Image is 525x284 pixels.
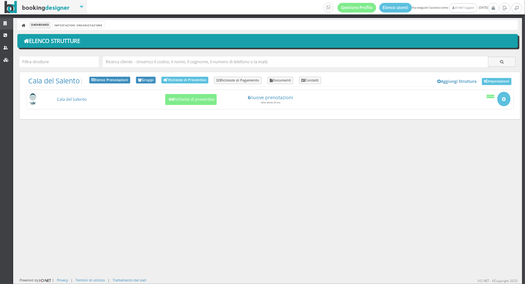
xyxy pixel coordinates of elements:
[113,278,146,282] a: Trattamento dei dati
[487,95,495,98] div: Attiva
[222,95,320,100] a: 6nuove prenotazioni
[28,76,80,85] a: Cala del Salento
[89,77,130,84] a: Elenco Prenotazioni
[29,93,37,106] img: f8311c2971fd11eba5f2b243231e925d_max100.png
[76,278,105,282] a: Termini di utilizzo
[449,3,477,13] a: I/O NET Support
[20,278,54,283] div: Powered by |
[22,36,514,47] h1: Elenco Strutture
[482,78,511,85] a: Impostazioni
[261,101,281,104] small: nelle ultime 24 ore
[57,97,87,102] a: Cala del Salento
[19,56,99,67] input: Filtra strutture
[5,1,70,13] img: BookingDesigner.com
[434,77,480,86] a: Aggiungi Struttura
[108,278,110,282] div: |
[299,77,321,84] a: Contatti
[167,97,215,102] h5: Richieste di preventivo
[165,94,217,105] button: 64Richieste di preventivo
[28,77,84,85] span: |
[169,97,173,102] b: 64
[57,278,68,282] a: Privacy
[103,56,488,67] input: Ricerca cliente - (inserisci il codice, il nome, il cognome, il numero di telefono o la mail)
[30,22,50,29] li: Dashboard
[214,77,262,84] a: Richieste di Pagamento
[323,3,488,13] span: Hai eseguito l'accesso come: [DATE]
[136,77,156,84] a: Gruppi
[222,95,320,100] h4: nuove prenotazioni
[379,3,412,13] a: Elenco utenti
[248,94,251,100] strong: 6
[161,77,208,83] a: Richieste di Preventivo
[38,278,52,283] img: ionet_small_logo.png
[338,3,376,13] a: Gestione Profilo
[53,22,104,28] a: Impostazioni Organizzazione
[71,278,73,282] div: |
[267,77,294,84] a: Documenti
